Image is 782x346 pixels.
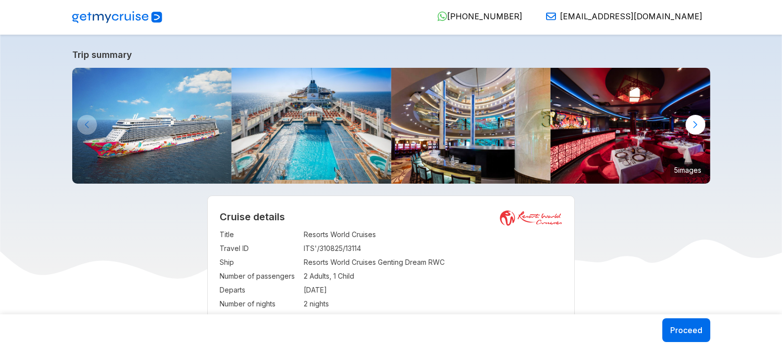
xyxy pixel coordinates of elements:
a: [EMAIL_ADDRESS][DOMAIN_NAME] [538,11,702,21]
td: Number of passengers [220,269,299,283]
td: : [299,311,304,325]
h2: Cruise details [220,211,562,223]
td: : [299,242,304,255]
td: Travel ID [220,242,299,255]
span: [PHONE_NUMBER] [447,11,522,21]
td: Departure Port [220,311,299,325]
span: [EMAIL_ADDRESS][DOMAIN_NAME] [560,11,702,21]
td: : [299,283,304,297]
img: 16.jpg [551,68,710,184]
td: Ship [220,255,299,269]
td: : [299,269,304,283]
a: Trip summary [72,49,710,60]
td: 2 nights [304,297,562,311]
td: Resorts World Cruises [304,228,562,242]
img: Email [546,11,556,21]
td: : [299,255,304,269]
td: : [299,228,304,242]
td: 2 Adults, 1 Child [304,269,562,283]
img: WhatsApp [437,11,447,21]
td: [DATE] [304,283,562,297]
small: 5 images [670,162,705,177]
button: Proceed [662,318,710,342]
td: : [299,297,304,311]
img: Main-Pool-800x533.jpg [231,68,391,184]
td: Resorts World Cruises Genting Dream RWC [304,255,562,269]
td: SIN [304,311,562,325]
td: ITS'/310825/13114 [304,242,562,255]
td: Title [220,228,299,242]
td: Number of nights [220,297,299,311]
img: GentingDreambyResortsWorldCruises-KlookIndia.jpg [72,68,232,184]
td: Departs [220,283,299,297]
img: 4.jpg [391,68,551,184]
a: [PHONE_NUMBER] [429,11,522,21]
